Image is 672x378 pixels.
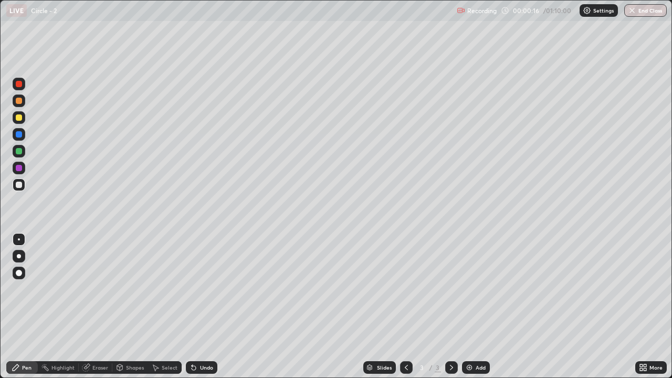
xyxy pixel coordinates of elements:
p: Circle - 2 [31,6,57,15]
div: Select [162,365,177,370]
div: Eraser [92,365,108,370]
img: recording.375f2c34.svg [457,6,465,15]
img: end-class-cross [628,6,636,15]
div: / [429,364,433,371]
button: End Class [624,4,667,17]
div: More [649,365,663,370]
img: add-slide-button [465,363,474,372]
p: Settings [593,8,614,13]
img: class-settings-icons [583,6,591,15]
div: Undo [200,365,213,370]
div: Add [476,365,486,370]
div: 3 [435,363,441,372]
p: Recording [467,7,497,15]
div: Slides [377,365,392,370]
div: Shapes [126,365,144,370]
p: LIVE [9,6,24,15]
div: 3 [417,364,427,371]
div: Highlight [51,365,75,370]
div: Pen [22,365,31,370]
